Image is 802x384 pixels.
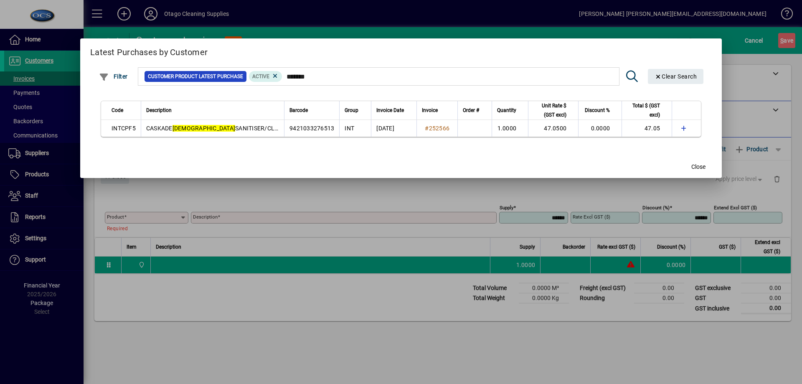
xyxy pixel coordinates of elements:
td: 47.05 [622,120,672,137]
span: Total $ (GST excl) [627,101,660,120]
span: Discount % [585,106,610,115]
button: Close [685,160,712,175]
span: # [425,125,429,132]
span: Filter [99,73,128,80]
span: 252566 [429,125,450,132]
div: Total $ (GST excl) [627,101,667,120]
mat-chip: Product Activation Status: Active [249,71,282,82]
span: Group [345,106,358,115]
div: Barcode [289,106,334,115]
span: Order # [463,106,479,115]
span: Invoice [422,106,438,115]
span: Code [112,106,123,115]
em: [DEMOGRAPHIC_DATA] [173,125,236,132]
div: Order # [463,106,487,115]
span: Close [691,163,706,171]
h2: Latest Purchases by Customer [80,38,722,63]
div: Code [112,106,136,115]
div: Invoice [422,106,452,115]
span: Active [252,74,269,79]
div: Invoice Date [376,106,411,115]
span: Description [146,106,172,115]
span: Customer Product Latest Purchase [148,72,243,81]
span: Unit Rate $ (GST excl) [533,101,566,120]
div: Discount % [584,106,617,115]
span: Quantity [497,106,516,115]
span: INT [345,125,354,132]
div: Group [345,106,366,115]
span: Invoice Date [376,106,404,115]
span: INTCPF5 [112,125,136,132]
span: Barcode [289,106,308,115]
div: Description [146,106,279,115]
div: Quantity [497,106,524,115]
div: Unit Rate $ (GST excl) [533,101,574,120]
td: [DATE] [371,120,416,137]
span: CASKADE SANITISER/CLEANER [146,125,294,132]
td: 0.0000 [578,120,622,137]
span: Clear Search [655,73,697,80]
button: Filter [97,69,130,84]
a: #252566 [422,124,452,133]
td: 47.0500 [528,120,578,137]
span: 9421033276513 [289,125,334,132]
td: 1.0000 [492,120,528,137]
button: Clear [648,69,704,84]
